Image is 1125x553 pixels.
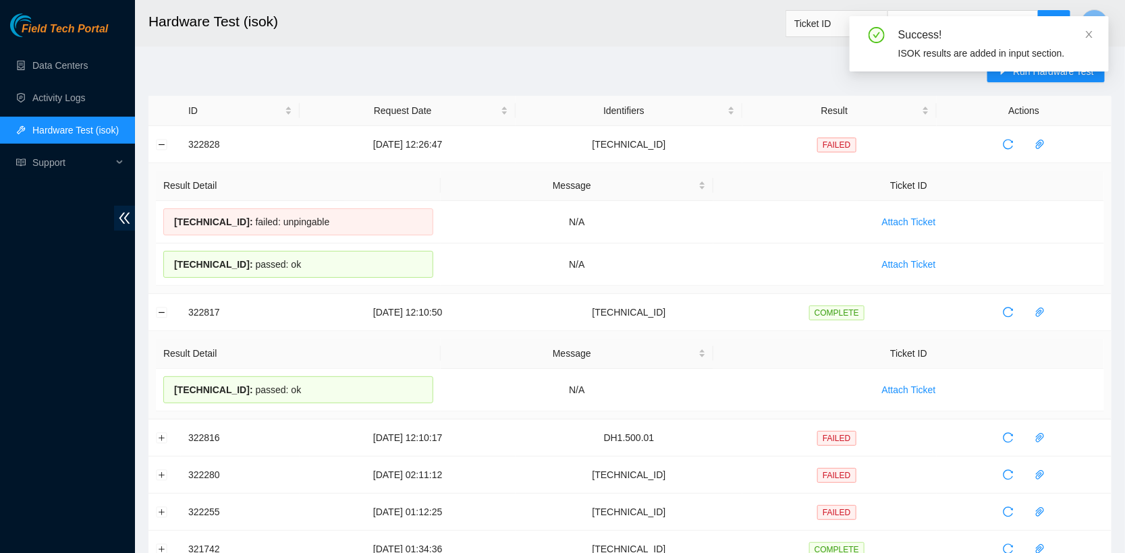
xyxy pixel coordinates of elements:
button: paper-clip [1029,427,1051,448]
span: [TECHNICAL_ID] : [174,216,253,227]
button: Collapse row [157,307,167,318]
input: Enter text here... [887,10,1039,37]
div: Success! [898,27,1093,43]
button: Attach Ticket [871,254,947,275]
span: paper-clip [1030,432,1050,443]
td: [DATE] 12:10:50 [300,294,516,331]
span: FAILED [817,431,856,446]
span: Attach Ticket [882,214,936,229]
span: read [16,158,26,167]
div: failed: unpingable [163,208,433,235]
td: N/A [441,201,714,243]
a: Akamai TechnologiesField Tech Portal [10,24,108,42]
span: paper-clip [1030,139,1050,150]
td: [TECHNICAL_ID] [516,457,742,494]
span: Attach Ticket [882,382,936,397]
button: reload [997,464,1019,486]
span: reload [998,139,1018,150]
span: FAILED [817,138,856,152]
button: A [1081,9,1108,36]
a: Data Centers [32,60,88,71]
button: paper-clip [1029,301,1051,323]
button: reload [997,501,1019,523]
span: [TECHNICAL_ID] : [174,259,253,270]
span: FAILED [817,505,856,520]
span: reload [998,432,1018,443]
span: double-left [114,206,135,231]
span: paper-clip [1030,307,1050,318]
div: passed: ok [163,251,433,278]
td: [TECHNICAL_ID] [516,126,742,163]
td: [DATE] 12:10:17 [300,419,516,457]
td: 322280 [181,457,300,494]
th: Ticket ID [713,339,1104,369]
td: 322817 [181,294,300,331]
th: Actions [937,96,1112,126]
td: [DATE] 02:11:12 [300,457,516,494]
span: Field Tech Portal [22,23,108,36]
th: Result Detail [156,171,441,201]
button: Collapse row [157,139,167,150]
td: [DATE] 12:26:47 [300,126,516,163]
td: DH1.500.01 [516,419,742,457]
td: [TECHNICAL_ID] [516,294,742,331]
span: close [1085,30,1094,39]
span: Attach Ticket [882,257,936,272]
td: 322255 [181,494,300,531]
button: Expand row [157,469,167,480]
a: Hardware Test (isok) [32,125,119,136]
div: passed: ok [163,376,433,403]
span: reload [998,506,1018,517]
button: search [1038,10,1070,37]
span: [TECHNICAL_ID] : [174,384,253,395]
button: paper-clip [1029,501,1051,523]
span: paper-clip [1030,506,1050,517]
span: check-circle [869,27,885,43]
span: paper-clip [1030,469,1050,480]
button: Expand row [157,506,167,517]
th: Ticket ID [713,171,1104,201]
span: reload [998,307,1018,318]
th: Result Detail [156,339,441,369]
button: reload [997,301,1019,323]
button: paper-clip [1029,464,1051,486]
span: COMPLETE [809,305,865,320]
button: Attach Ticket [871,379,947,401]
td: 322816 [181,419,300,457]
div: ISOK results are added in input section. [898,46,1093,61]
button: Expand row [157,432,167,443]
td: 322828 [181,126,300,163]
td: [DATE] 01:12:25 [300,494,516,531]
button: Attach Ticket [871,211,947,233]
button: paper-clip [1029,134,1051,155]
span: Ticket ID [794,13,879,34]
button: reload [997,134,1019,155]
button: reload [997,427,1019,448]
span: FAILED [817,468,856,483]
span: A [1091,15,1099,32]
td: N/A [441,243,714,286]
img: Akamai Technologies [10,13,68,37]
td: N/A [441,369,714,411]
td: [TECHNICAL_ID] [516,494,742,531]
span: reload [998,469,1018,480]
a: Activity Logs [32,92,86,103]
span: Support [32,149,112,176]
